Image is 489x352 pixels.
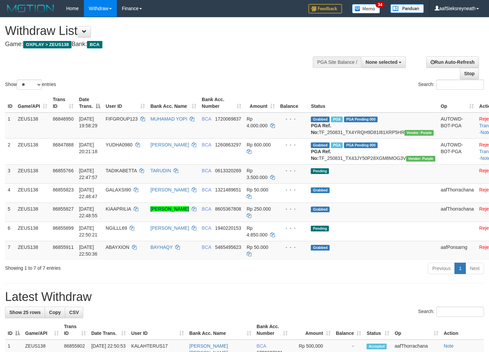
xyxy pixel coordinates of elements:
[15,138,50,164] td: ZEUS138
[5,24,319,38] h1: Withdraw List
[215,116,241,122] span: Copy 1720069837 to clipboard
[148,93,199,113] th: Bank Acc. Name: activate to sort column ascending
[150,245,173,250] a: BAYHAQY
[438,93,477,113] th: Op: activate to sort column ascending
[438,113,477,139] td: AUTOWD-BOT-PGA
[333,320,364,340] th: Balance: activate to sort column ascending
[106,206,131,212] span: KIAAPRILIA
[364,320,392,340] th: Status: activate to sort column ascending
[278,93,308,113] th: Balance
[441,320,484,340] th: Action
[15,113,50,139] td: ZEUS138
[150,206,189,212] a: [PERSON_NAME]
[308,93,438,113] th: Status
[311,226,329,231] span: Pending
[15,222,50,241] td: ZEUS138
[53,245,74,250] span: 86855911
[202,187,211,192] span: BCA
[187,320,254,340] th: Bank Acc. Name: activate to sort column ascending
[215,206,241,212] span: Copy 8605367808 to clipboard
[17,80,42,90] select: Showentries
[150,225,189,231] a: [PERSON_NAME]
[247,168,267,180] span: Rp 3.500.000
[426,56,479,68] a: Run Auto-Refresh
[53,142,74,147] span: 86847888
[69,310,79,315] span: CSV
[313,56,361,68] div: PGA Site Balance /
[215,142,241,147] span: Copy 1260863297 to clipboard
[436,80,484,90] input: Search:
[5,138,15,164] td: 2
[244,93,278,113] th: Amount: activate to sort column ascending
[418,307,484,317] label: Search:
[280,167,306,174] div: - - -
[5,41,319,48] h4: Game: Bank:
[308,138,438,164] td: TF_250831_TX43JY50P28XGM8MOG3V
[79,116,97,128] span: [DATE] 19:58:29
[418,80,484,90] label: Search:
[45,307,65,318] a: Copy
[406,156,435,162] span: Vendor URL: https://trx4.1velocity.biz
[53,206,74,212] span: 86855827
[150,142,189,147] a: [PERSON_NAME]
[5,241,15,260] td: 7
[404,130,434,136] span: Vendor URL: https://trx4.1velocity.biz
[15,241,50,260] td: ZEUS138
[202,116,211,122] span: BCA
[103,93,148,113] th: User ID: activate to sort column ascending
[280,186,306,193] div: - - -
[5,262,199,271] div: Showing 1 to 7 of 7 entries
[247,245,268,250] span: Rp 50.000
[15,93,50,113] th: Game/API: activate to sort column ascending
[15,164,50,183] td: ZEUS138
[311,168,329,174] span: Pending
[79,142,97,154] span: [DATE] 20:21:18
[331,117,343,122] span: Marked by aafnoeunsreypich
[87,41,102,48] span: BCA
[311,117,330,122] span: Grabbed
[79,168,97,180] span: [DATE] 22:47:57
[247,225,267,237] span: Rp 4.850.000
[460,68,479,79] a: Stop
[53,225,74,231] span: 86855899
[202,206,211,212] span: BCA
[344,142,378,148] span: PGA Pending
[352,4,380,13] img: Button%20Memo.svg
[199,93,244,113] th: Bank Acc. Number: activate to sort column ascending
[23,41,71,48] span: OXPLAY > ZEUS138
[280,116,306,122] div: - - -
[202,142,211,147] span: BCA
[150,116,187,122] a: MUHAMAD YOPI
[202,245,211,250] span: BCA
[49,310,61,315] span: Copy
[280,244,306,251] div: - - -
[65,307,83,318] a: CSV
[366,344,387,349] span: Accepted
[76,93,103,113] th: Date Trans.: activate to sort column descending
[247,142,271,147] span: Rp 600.000
[129,320,187,340] th: User ID: activate to sort column ascending
[150,187,189,192] a: [PERSON_NAME]
[311,187,330,193] span: Grabbed
[466,263,484,274] a: Next
[106,225,127,231] span: NGILLL69
[202,225,211,231] span: BCA
[9,310,41,315] span: Show 25 rows
[106,168,137,173] span: TADIKABETTA
[311,149,331,161] b: PGA Ref. No:
[215,187,241,192] span: Copy 1321489651 to clipboard
[257,343,266,349] span: BCA
[5,222,15,241] td: 6
[106,142,133,147] span: YUDHA0980
[365,59,397,65] span: None selected
[50,93,76,113] th: Trans ID: activate to sort column ascending
[89,320,129,340] th: Date Trans.: activate to sort column ascending
[5,93,15,113] th: ID
[5,113,15,139] td: 1
[61,320,89,340] th: Trans ID: activate to sort column ascending
[5,164,15,183] td: 3
[311,207,330,212] span: Grabbed
[5,203,15,222] td: 5
[22,320,61,340] th: Game/API: activate to sort column ascending
[202,168,211,173] span: BCA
